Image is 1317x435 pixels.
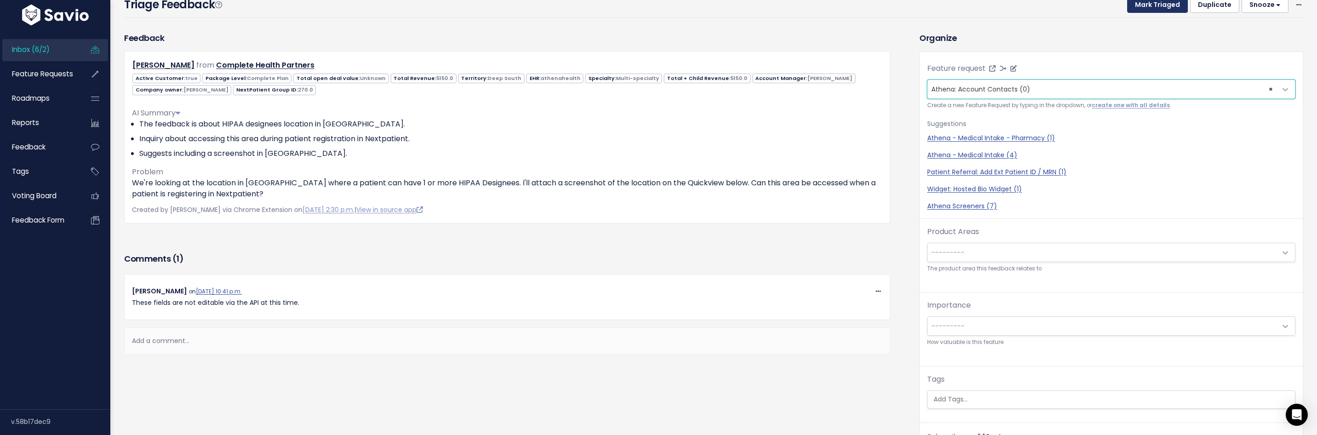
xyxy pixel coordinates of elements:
[124,252,890,265] h3: Comments ( )
[1286,404,1308,426] div: Open Intercom Messenger
[458,74,525,83] span: Territory:
[132,286,187,296] span: [PERSON_NAME]
[927,201,1295,211] a: Athena Screeners (7)
[753,74,855,83] span: Account Manager:
[247,74,289,82] span: Complete Plan
[927,374,945,385] label: Tags
[2,137,76,158] a: Feedback
[189,288,242,295] span: on
[176,253,179,264] span: 1
[12,69,73,79] span: Feature Requests
[931,85,1030,94] span: Athena: Account Contacts (0)
[927,101,1295,110] small: Create a new Feature Request by typing in the dropdown, or .
[132,166,163,177] span: Problem
[298,86,313,93] span: 270.0
[2,161,76,182] a: Tags
[526,74,583,83] span: EHR:
[930,395,1295,404] input: Add Tags...
[360,74,386,82] span: Unknown
[139,133,883,144] li: Inquiry about accessing this area during patient registration in Nextpatient.
[302,205,354,214] a: [DATE] 2:30 p.m.
[664,74,750,83] span: Total + Child Revenue:
[139,148,883,159] li: Suggests including a screenshot in [GEOGRAPHIC_DATA].
[132,74,200,83] span: Active Customer:
[124,327,890,355] div: Add a comment...
[488,74,521,82] span: Deep South
[132,177,883,200] p: We're looking at the location in [GEOGRAPHIC_DATA] where a patient can have 1 or more HIPAA Desig...
[12,118,39,127] span: Reports
[196,288,242,295] a: [DATE] 10:41 p.m.
[1092,102,1170,109] a: create one with all details
[185,74,198,82] span: true
[183,86,228,93] span: [PERSON_NAME]
[12,93,50,103] span: Roadmaps
[927,133,1295,143] a: Athena - Medical Intake - Pharmacy (1)
[927,226,979,237] label: Product Areas
[12,215,64,225] span: Feedback form
[2,112,76,133] a: Reports
[202,74,291,83] span: Package Level:
[12,166,29,176] span: Tags
[2,63,76,85] a: Feature Requests
[196,60,214,70] span: from
[931,321,964,331] span: ---------
[1269,80,1273,98] span: ×
[391,74,456,83] span: Total Revenue:
[293,74,388,83] span: Total open deal value:
[927,300,971,311] label: Importance
[927,118,1295,130] p: Suggestions
[927,338,1295,347] small: How valuable is this feature
[436,74,453,82] span: 5150.0
[132,108,180,118] span: AI Summary
[20,5,91,25] img: logo-white.9d6f32f41409.svg
[927,184,1295,194] a: Widget: Hosted Bio Widget (1)
[807,74,852,82] span: [PERSON_NAME]
[233,85,316,95] span: NextPatient Group ID:
[12,142,46,152] span: Feedback
[927,167,1295,177] a: Patient Referral: Add Ext Patient ID / MRN (1)
[585,74,662,83] span: Specialty:
[139,119,883,130] li: The feedback is about HIPAA designees location in [GEOGRAPHIC_DATA].
[356,205,423,214] a: View in source app
[12,45,50,54] span: Inbox (6/2)
[11,410,110,434] div: v.58b17dec9
[616,74,659,82] span: Multi-specialty
[2,185,76,206] a: Voting Board
[2,210,76,231] a: Feedback form
[2,39,76,60] a: Inbox (6/2)
[931,248,964,257] span: ---------
[124,32,164,44] h3: Feedback
[132,297,883,309] p: These fields are not editable via the API at this time.
[12,191,57,200] span: Voting Board
[2,88,76,109] a: Roadmaps
[216,60,314,70] a: Complete Health Partners
[927,150,1295,160] a: Athena - Medical Intake (4)
[927,264,1295,274] small: The product area this feedback relates to
[132,85,231,95] span: Company owner:
[730,74,747,82] span: 5150.0
[927,63,986,74] label: Feature request
[919,32,1303,44] h3: Organize
[541,74,581,82] span: athenahealth
[132,60,194,70] a: [PERSON_NAME]
[132,205,423,214] span: Created by [PERSON_NAME] via Chrome Extension on |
